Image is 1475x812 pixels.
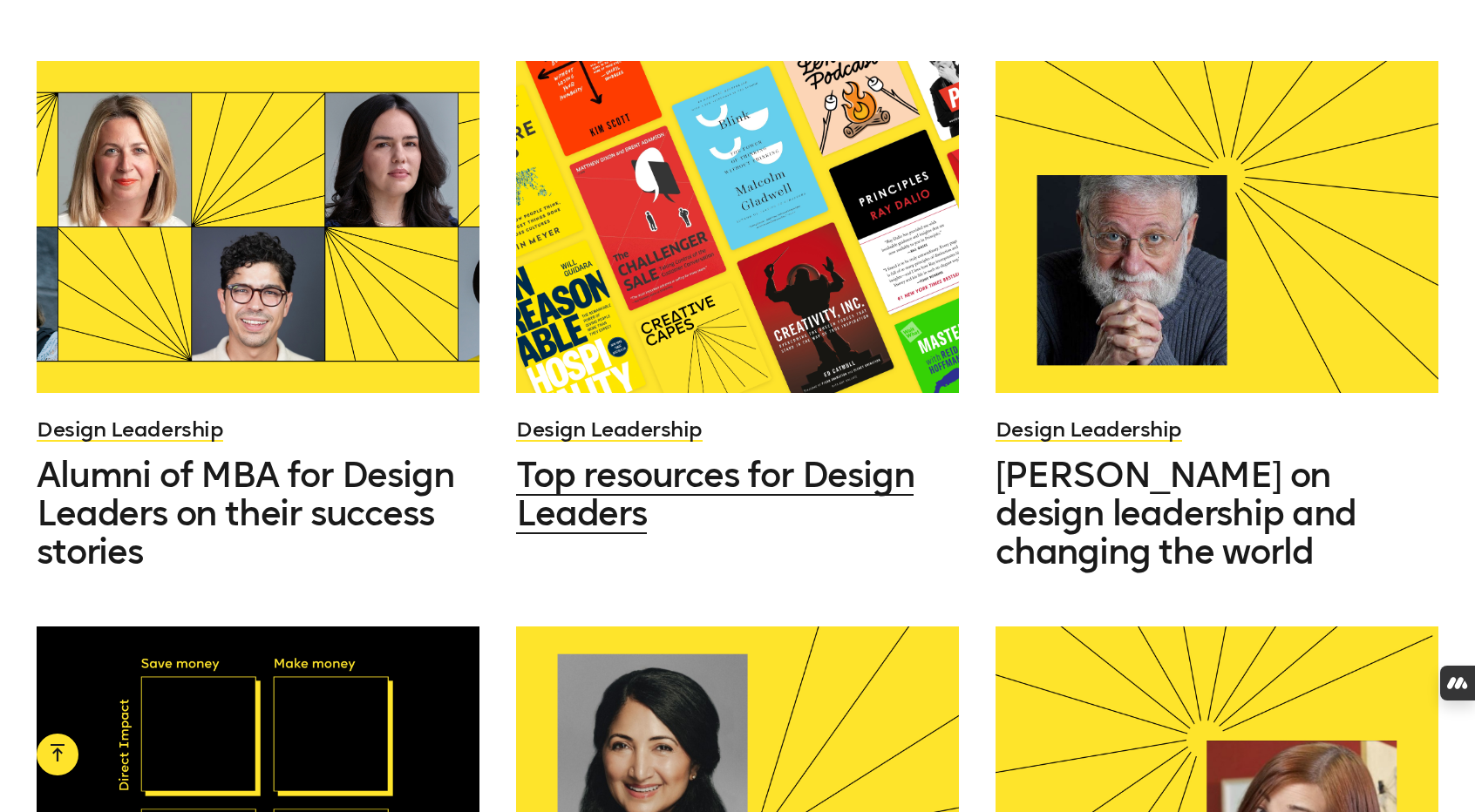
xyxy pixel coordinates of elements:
a: [PERSON_NAME] on design leadership and changing the world [996,456,1438,571]
a: Design Leadership [996,416,1182,442]
span: Top resources for Design Leaders [516,454,914,534]
a: Design Leadership [516,416,703,442]
a: Design Leadership [37,416,223,442]
span: [PERSON_NAME] on design leadership and changing the world [996,454,1356,572]
span: Alumni of MBA for Design Leaders on their success stories [37,454,453,572]
a: Alumni of MBA for Design Leaders on their success stories [37,456,479,571]
a: Top resources for Design Leaders [516,456,959,532]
